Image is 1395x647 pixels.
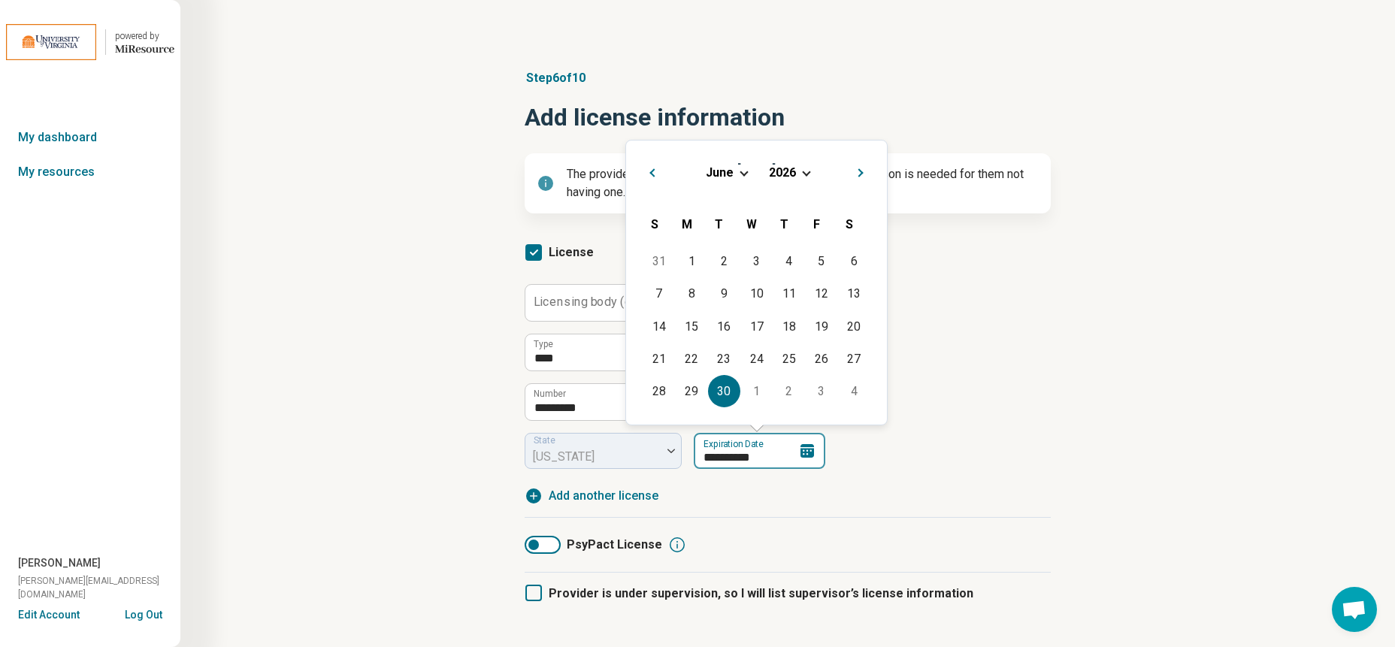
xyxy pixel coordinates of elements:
span: W [746,217,757,231]
div: Choose Friday, July 3rd, 2026 [805,375,837,407]
p: The provider is required to have at least one license or a reason is needed for them not having one. [567,165,1039,201]
div: Open chat [1332,587,1377,632]
div: Choose Saturday, June 20th, 2026 [838,310,870,343]
div: Choose Friday, June 26th, 2026 [805,343,837,375]
span: F [813,217,820,231]
button: 2026 [768,165,797,180]
div: Choose Thursday, June 11th, 2026 [773,277,805,310]
div: Choose Tuesday, June 16th, 2026 [708,310,740,343]
p: Step 6 of 10 [525,69,1051,87]
button: June [705,165,734,180]
span: M [682,217,692,231]
div: Choose Sunday, June 7th, 2026 [643,277,675,310]
span: S [651,217,658,231]
span: PsyPact License [567,536,662,554]
div: Choose Friday, June 12th, 2026 [805,277,837,310]
span: 2026 [769,165,796,180]
button: Edit Account [18,607,80,623]
span: T [715,217,723,231]
span: June [706,165,734,180]
div: Choose Friday, June 5th, 2026 [805,245,837,277]
span: License [549,245,594,259]
img: University of Virginia [6,24,96,60]
div: Choose Saturday, June 27th, 2026 [838,343,870,375]
label: Type [534,340,553,349]
div: Choose Thursday, June 25th, 2026 [773,343,805,375]
input: credential.licenses.0.name [525,334,838,370]
span: Add another license [549,487,658,505]
div: Choose Thursday, June 4th, 2026 [773,245,805,277]
div: Choose Sunday, June 21st, 2026 [643,343,675,375]
div: Choose Thursday, July 2nd, 2026 [773,375,805,407]
div: Choose Friday, June 19th, 2026 [805,310,837,343]
span: S [846,217,853,231]
div: Choose Tuesday, June 30th, 2026 [708,375,740,407]
button: Next Month [851,159,875,183]
button: Add another license [525,487,658,505]
span: Provider is under supervision, so I will list supervisor’s license information [549,586,973,600]
div: Choose Saturday, June 6th, 2026 [838,245,870,277]
div: Choose Wednesday, June 17th, 2026 [740,310,773,343]
span: [PERSON_NAME][EMAIL_ADDRESS][DOMAIN_NAME] [18,574,180,601]
div: Choose Wednesday, July 1st, 2026 [740,375,773,407]
h2: [DATE] [638,159,875,180]
div: Choose Monday, June 1st, 2026 [676,245,708,277]
label: Licensing body (optional) [534,296,673,308]
div: Choose Monday, June 15th, 2026 [676,310,708,343]
label: Number [534,389,566,398]
span: [PERSON_NAME] [18,555,101,571]
div: Month June, 2026 [643,245,870,407]
div: Choose Tuesday, June 23rd, 2026 [708,343,740,375]
div: Choose Monday, June 22nd, 2026 [676,343,708,375]
div: Choose Saturday, July 4th, 2026 [838,375,870,407]
div: Choose Tuesday, June 9th, 2026 [708,277,740,310]
div: Choose Monday, June 29th, 2026 [676,375,708,407]
div: Choose Thursday, June 18th, 2026 [773,310,805,343]
div: Choose Tuesday, June 2nd, 2026 [708,245,740,277]
a: University of Virginiapowered by [6,24,174,60]
span: T [780,217,788,231]
button: Log Out [125,607,162,619]
div: Choose Sunday, June 28th, 2026 [643,375,675,407]
div: Choose Date [625,140,888,425]
div: Choose Wednesday, June 24th, 2026 [740,343,773,375]
div: Choose Wednesday, June 3rd, 2026 [740,245,773,277]
div: powered by [115,29,174,43]
button: Previous Month [638,159,662,183]
div: Choose Sunday, May 31st, 2026 [643,245,675,277]
div: Choose Monday, June 8th, 2026 [676,277,708,310]
div: Choose Wednesday, June 10th, 2026 [740,277,773,310]
h1: Add license information [525,99,1051,135]
div: Choose Sunday, June 14th, 2026 [643,310,675,343]
div: Choose Saturday, June 13th, 2026 [838,277,870,310]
